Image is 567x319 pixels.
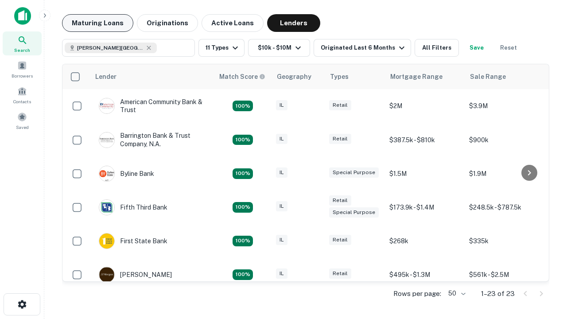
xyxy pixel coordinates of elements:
[99,98,114,113] img: picture
[3,31,42,55] a: Search
[12,72,33,79] span: Borrowers
[314,39,411,57] button: Originated Last 6 Months
[198,39,245,57] button: 11 Types
[329,207,379,218] div: Special Purpose
[329,195,351,206] div: Retail
[276,201,287,211] div: IL
[3,57,42,81] a: Borrowers
[233,236,253,246] div: Matching Properties: 2, hasApolloMatch: undefined
[494,39,523,57] button: Reset
[99,233,167,249] div: First State Bank
[276,134,287,144] div: IL
[276,235,287,245] div: IL
[14,7,31,25] img: capitalize-icon.png
[14,47,30,54] span: Search
[202,14,264,32] button: Active Loans
[99,166,154,182] div: Byline Bank
[465,157,544,191] td: $1.9M
[272,64,325,89] th: Geography
[267,14,320,32] button: Lenders
[329,268,351,279] div: Retail
[62,14,133,32] button: Maturing Loans
[219,72,264,82] h6: Match Score
[233,202,253,213] div: Matching Properties: 2, hasApolloMatch: undefined
[137,14,198,32] button: Originations
[90,64,214,89] th: Lender
[276,268,287,279] div: IL
[233,101,253,111] div: Matching Properties: 2, hasApolloMatch: undefined
[99,233,114,249] img: picture
[219,72,265,82] div: Capitalize uses an advanced AI algorithm to match your search with the best lender. The match sco...
[523,220,567,262] iframe: Chat Widget
[385,157,465,191] td: $1.5M
[214,64,272,89] th: Capitalize uses an advanced AI algorithm to match your search with the best lender. The match sco...
[385,89,465,123] td: $2M
[445,287,467,300] div: 50
[393,288,441,299] p: Rows per page:
[99,267,114,282] img: picture
[465,258,544,292] td: $561k - $2.5M
[385,191,465,224] td: $173.9k - $1.4M
[13,98,31,105] span: Contacts
[390,71,443,82] div: Mortgage Range
[465,89,544,123] td: $3.9M
[462,39,491,57] button: Save your search to get updates of matches that match your search criteria.
[415,39,459,57] button: All Filters
[276,100,287,110] div: IL
[465,123,544,156] td: $900k
[99,166,114,181] img: picture
[277,71,311,82] div: Geography
[321,43,407,53] div: Originated Last 6 Months
[330,71,349,82] div: Types
[481,288,515,299] p: 1–23 of 23
[385,224,465,258] td: $268k
[465,191,544,224] td: $248.5k - $787.5k
[16,124,29,131] span: Saved
[3,109,42,132] a: Saved
[99,267,172,283] div: [PERSON_NAME]
[385,258,465,292] td: $495k - $1.3M
[99,132,114,148] img: picture
[325,64,385,89] th: Types
[233,168,253,179] div: Matching Properties: 2, hasApolloMatch: undefined
[99,98,205,114] div: American Community Bank & Trust
[95,71,117,82] div: Lender
[385,123,465,156] td: $387.5k - $810k
[470,71,506,82] div: Sale Range
[329,167,379,178] div: Special Purpose
[276,167,287,178] div: IL
[385,64,465,89] th: Mortgage Range
[465,64,544,89] th: Sale Range
[465,224,544,258] td: $335k
[233,135,253,145] div: Matching Properties: 3, hasApolloMatch: undefined
[99,199,167,215] div: Fifth Third Bank
[329,235,351,245] div: Retail
[329,100,351,110] div: Retail
[77,44,144,52] span: [PERSON_NAME][GEOGRAPHIC_DATA], [GEOGRAPHIC_DATA]
[233,269,253,280] div: Matching Properties: 3, hasApolloMatch: undefined
[329,134,351,144] div: Retail
[99,132,205,148] div: Barrington Bank & Trust Company, N.a.
[99,200,114,215] img: picture
[3,83,42,107] a: Contacts
[248,39,310,57] button: $10k - $10M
